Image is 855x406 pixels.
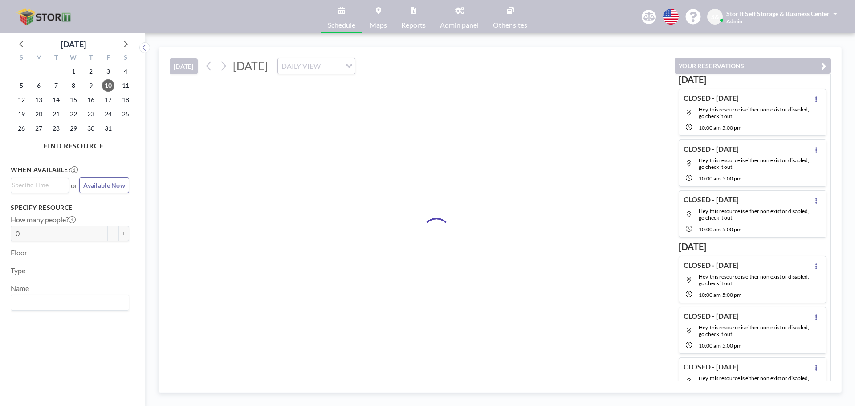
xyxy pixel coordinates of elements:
[67,108,80,120] span: Wednesday, October 22, 2025
[722,291,741,298] span: 5:00 PM
[50,108,62,120] span: Tuesday, October 21, 2025
[11,266,25,275] label: Type
[85,108,97,120] span: Thursday, October 23, 2025
[370,21,387,29] span: Maps
[61,38,86,50] div: [DATE]
[328,21,355,29] span: Schedule
[50,122,62,135] span: Tuesday, October 28, 2025
[11,138,136,150] h4: FIND RESOURCE
[721,226,722,233] span: -
[401,21,426,29] span: Reports
[82,53,99,64] div: T
[119,108,132,120] span: Saturday, October 25, 2025
[102,65,114,78] span: Friday, October 3, 2025
[33,122,45,135] span: Monday, October 27, 2025
[67,65,80,78] span: Wednesday, October 1, 2025
[280,60,322,72] span: DAILY VIEW
[30,53,48,64] div: M
[699,175,721,182] span: 10:00 AM
[699,208,809,221] span: Hey, this resource is either non exist or disabled, go check it out
[699,124,721,131] span: 10:00 AM
[440,21,479,29] span: Admin panel
[722,226,741,233] span: 5:00 PM
[50,94,62,106] span: Tuesday, October 14, 2025
[85,94,97,106] span: Thursday, October 16, 2025
[15,79,28,92] span: Sunday, October 5, 2025
[85,65,97,78] span: Thursday, October 2, 2025
[170,58,198,74] button: [DATE]
[722,175,741,182] span: 5:00 PM
[102,122,114,135] span: Friday, October 31, 2025
[699,342,721,349] span: 10:00 AM
[65,53,82,64] div: W
[493,21,527,29] span: Other sites
[117,53,134,64] div: S
[85,79,97,92] span: Thursday, October 9, 2025
[108,226,118,241] button: -
[102,79,114,92] span: Friday, October 10, 2025
[684,261,739,270] h4: CLOSED - [DATE]
[15,122,28,135] span: Sunday, October 26, 2025
[15,108,28,120] span: Sunday, October 19, 2025
[11,215,76,224] label: How many people?
[684,312,739,320] h4: CLOSED - [DATE]
[12,297,124,308] input: Search for option
[675,58,831,74] button: YOUR RESERVATIONS
[11,295,129,310] div: Search for option
[721,342,722,349] span: -
[684,94,739,103] h4: CLOSED - [DATE]
[14,8,76,26] img: organization-logo
[721,175,722,182] span: -
[726,18,742,25] span: Admin
[79,177,129,193] button: Available Now
[711,13,719,21] span: S&
[699,291,721,298] span: 10:00 AM
[67,94,80,106] span: Wednesday, October 15, 2025
[721,291,722,298] span: -
[33,94,45,106] span: Monday, October 13, 2025
[726,10,830,17] span: Stor It Self Storage & Business Center
[233,59,268,72] span: [DATE]
[684,144,739,153] h4: CLOSED - [DATE]
[33,108,45,120] span: Monday, October 20, 2025
[99,53,117,64] div: F
[722,342,741,349] span: 5:00 PM
[699,273,809,287] span: Hey, this resource is either non exist or disabled, go check it out
[13,53,30,64] div: S
[67,122,80,135] span: Wednesday, October 29, 2025
[278,58,355,74] div: Search for option
[699,324,809,337] span: Hey, this resource is either non exist or disabled, go check it out
[48,53,65,64] div: T
[323,60,340,72] input: Search for option
[11,204,129,212] h3: Specify resource
[102,94,114,106] span: Friday, October 17, 2025
[11,178,69,192] div: Search for option
[699,157,809,170] span: Hey, this resource is either non exist or disabled, go check it out
[85,122,97,135] span: Thursday, October 30, 2025
[50,79,62,92] span: Tuesday, October 7, 2025
[33,79,45,92] span: Monday, October 6, 2025
[679,241,826,252] h3: [DATE]
[119,65,132,78] span: Saturday, October 4, 2025
[71,181,77,190] span: or
[118,226,129,241] button: +
[119,94,132,106] span: Saturday, October 18, 2025
[699,375,809,388] span: Hey, this resource is either non exist or disabled, go check it out
[684,195,739,204] h4: CLOSED - [DATE]
[15,94,28,106] span: Sunday, October 12, 2025
[721,124,722,131] span: -
[699,106,809,119] span: Hey, this resource is either non exist or disabled, go check it out
[684,362,739,371] h4: CLOSED - [DATE]
[679,74,826,85] h3: [DATE]
[83,181,125,189] span: Available Now
[119,79,132,92] span: Saturday, October 11, 2025
[722,124,741,131] span: 5:00 PM
[102,108,114,120] span: Friday, October 24, 2025
[12,180,64,190] input: Search for option
[11,248,27,257] label: Floor
[67,79,80,92] span: Wednesday, October 8, 2025
[699,226,721,233] span: 10:00 AM
[11,284,29,293] label: Name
